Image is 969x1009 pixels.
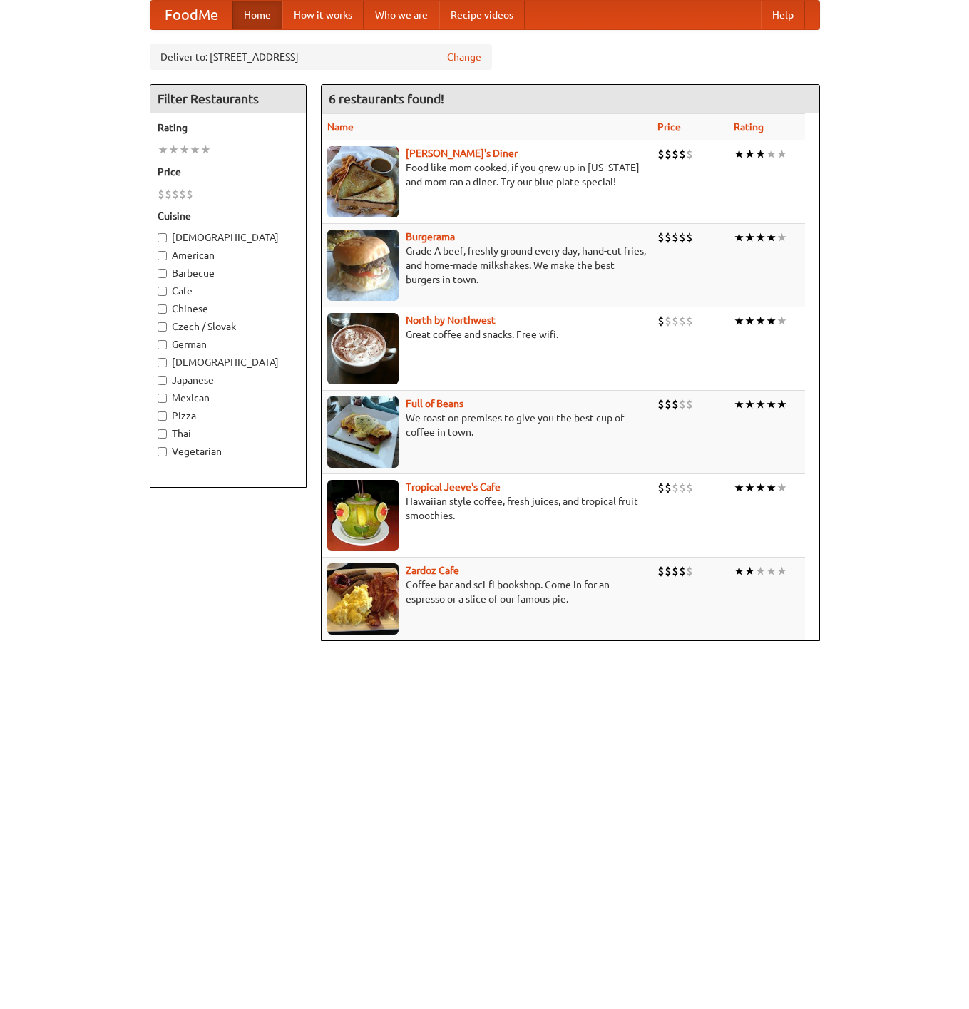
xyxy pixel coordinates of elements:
[447,50,481,64] a: Change
[406,398,463,409] a: Full of Beans
[744,230,755,245] li: ★
[150,1,232,29] a: FoodMe
[232,1,282,29] a: Home
[665,480,672,496] li: $
[158,358,167,367] input: [DEMOGRAPHIC_DATA]
[766,396,776,412] li: ★
[158,447,167,456] input: Vegetarian
[327,494,646,523] p: Hawaiian style coffee, fresh juices, and tropical fruit smoothies.
[679,146,686,162] li: $
[672,563,679,579] li: $
[766,230,776,245] li: ★
[744,146,755,162] li: ★
[327,313,399,384] img: north.jpg
[665,230,672,245] li: $
[158,302,299,316] label: Chinese
[158,429,167,439] input: Thai
[686,480,693,496] li: $
[406,314,496,326] a: North by Northwest
[776,146,787,162] li: ★
[158,266,299,280] label: Barbecue
[327,563,399,635] img: zardoz.jpg
[657,230,665,245] li: $
[158,373,299,387] label: Japanese
[665,563,672,579] li: $
[755,396,766,412] li: ★
[657,121,681,133] a: Price
[190,142,200,158] li: ★
[327,396,399,468] img: beans.jpg
[776,563,787,579] li: ★
[734,230,744,245] li: ★
[776,313,787,329] li: ★
[665,146,672,162] li: $
[158,304,167,314] input: Chinese
[657,563,665,579] li: $
[158,409,299,423] label: Pizza
[327,160,646,189] p: Food like mom cooked, if you grew up in [US_STATE] and mom ran a diner. Try our blue plate special!
[679,480,686,496] li: $
[686,146,693,162] li: $
[755,563,766,579] li: ★
[158,319,299,334] label: Czech / Slovak
[158,287,167,296] input: Cafe
[657,313,665,329] li: $
[150,85,306,113] h4: Filter Restaurants
[755,313,766,329] li: ★
[158,142,168,158] li: ★
[158,284,299,298] label: Cafe
[744,480,755,496] li: ★
[766,146,776,162] li: ★
[766,313,776,329] li: ★
[327,230,399,301] img: burgerama.jpg
[200,142,211,158] li: ★
[679,563,686,579] li: $
[672,230,679,245] li: $
[158,248,299,262] label: American
[158,269,167,278] input: Barbecue
[150,44,492,70] div: Deliver to: [STREET_ADDRESS]
[179,186,186,202] li: $
[165,186,172,202] li: $
[672,313,679,329] li: $
[686,563,693,579] li: $
[158,355,299,369] label: [DEMOGRAPHIC_DATA]
[158,411,167,421] input: Pizza
[657,146,665,162] li: $
[406,565,459,576] b: Zardoz Cafe
[686,313,693,329] li: $
[755,230,766,245] li: ★
[158,337,299,352] label: German
[327,411,646,439] p: We roast on premises to give you the best cup of coffee in town.
[679,230,686,245] li: $
[755,480,766,496] li: ★
[329,92,444,106] ng-pluralize: 6 restaurants found!
[734,313,744,329] li: ★
[186,186,193,202] li: $
[327,244,646,287] p: Grade A beef, freshly ground every day, hand-cut fries, and home-made milkshakes. We make the bes...
[158,165,299,179] h5: Price
[672,480,679,496] li: $
[657,480,665,496] li: $
[686,230,693,245] li: $
[158,186,165,202] li: $
[168,142,179,158] li: ★
[406,481,501,493] a: Tropical Jeeve's Cafe
[776,396,787,412] li: ★
[776,480,787,496] li: ★
[158,121,299,135] h5: Rating
[766,480,776,496] li: ★
[158,230,299,245] label: [DEMOGRAPHIC_DATA]
[406,148,518,159] a: [PERSON_NAME]'s Diner
[158,251,167,260] input: American
[327,480,399,551] img: jeeves.jpg
[179,142,190,158] li: ★
[755,146,766,162] li: ★
[406,231,455,242] b: Burgerama
[744,313,755,329] li: ★
[734,480,744,496] li: ★
[327,146,399,217] img: sallys.jpg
